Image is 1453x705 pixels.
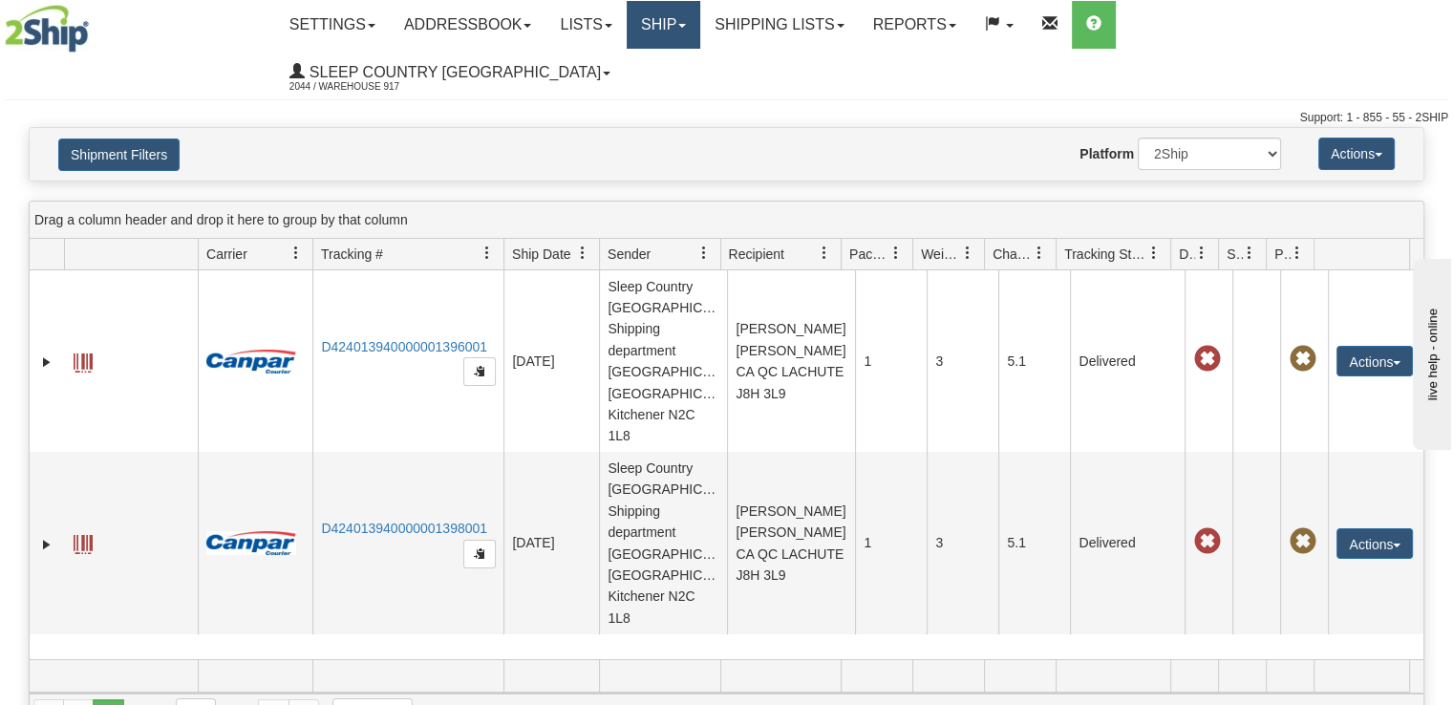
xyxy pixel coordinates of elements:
a: Carrier filter column settings [280,237,312,269]
iframe: chat widget [1409,255,1451,450]
span: Ship Date [512,245,570,264]
span: Recipient [729,245,784,264]
img: logo2044.jpg [5,5,89,53]
span: Carrier [206,245,247,264]
a: Settings [275,1,390,49]
a: Charge filter column settings [1023,237,1056,269]
span: Pickup Status [1274,245,1291,264]
a: Reports [859,1,971,49]
a: Pickup Status filter column settings [1281,237,1314,269]
button: Copy to clipboard [463,357,496,386]
span: Sleep Country [GEOGRAPHIC_DATA] [305,64,601,80]
a: Ship Date filter column settings [566,237,599,269]
a: Delivery Status filter column settings [1186,237,1218,269]
span: Pickup Not Assigned [1289,346,1315,373]
button: Shipment Filters [58,139,180,171]
label: Platform [1079,144,1134,163]
span: Sender [608,245,651,264]
span: Tracking Status [1064,245,1147,264]
a: Packages filter column settings [880,237,912,269]
span: Shipment Issues [1227,245,1243,264]
a: D424013940000001396001 [321,339,487,354]
img: 14 - Canpar [206,350,296,374]
td: 3 [927,270,998,452]
td: Sleep Country [GEOGRAPHIC_DATA] Shipping department [GEOGRAPHIC_DATA] [GEOGRAPHIC_DATA] Kitchener... [599,270,727,452]
a: D424013940000001398001 [321,521,487,536]
span: Late [1193,528,1220,555]
a: Label [74,526,93,557]
a: Recipient filter column settings [808,237,841,269]
a: Tracking Status filter column settings [1138,237,1170,269]
a: Expand [37,535,56,554]
a: Addressbook [390,1,546,49]
button: Actions [1336,528,1413,559]
a: Weight filter column settings [951,237,984,269]
button: Actions [1336,346,1413,376]
div: live help - online [14,16,177,31]
span: Pickup Not Assigned [1289,528,1315,555]
td: Delivered [1070,270,1185,452]
td: [DATE] [503,270,599,452]
a: Sleep Country [GEOGRAPHIC_DATA] 2044 / Warehouse 917 [275,49,625,96]
a: Shipment Issues filter column settings [1233,237,1266,269]
td: 5.1 [998,270,1070,452]
button: Copy to clipboard [463,540,496,568]
td: 1 [855,270,927,452]
a: Label [74,345,93,375]
a: Shipping lists [700,1,858,49]
div: Support: 1 - 855 - 55 - 2SHIP [5,110,1448,126]
td: Sleep Country [GEOGRAPHIC_DATA] Shipping department [GEOGRAPHIC_DATA] [GEOGRAPHIC_DATA] Kitchener... [599,452,727,633]
td: Delivered [1070,452,1185,633]
span: Weight [921,245,961,264]
a: Sender filter column settings [688,237,720,269]
span: Charge [993,245,1033,264]
span: Late [1193,346,1220,373]
td: [DATE] [503,452,599,633]
div: grid grouping header [30,202,1423,239]
span: Tracking # [321,245,383,264]
td: [PERSON_NAME] [PERSON_NAME] CA QC LACHUTE J8H 3L9 [727,270,855,452]
a: Expand [37,352,56,372]
span: Delivery Status [1179,245,1195,264]
a: Lists [545,1,626,49]
td: 1 [855,452,927,633]
span: 2044 / Warehouse 917 [289,77,433,96]
td: [PERSON_NAME] [PERSON_NAME] CA QC LACHUTE J8H 3L9 [727,452,855,633]
button: Actions [1318,138,1395,170]
span: Packages [849,245,889,264]
a: Ship [627,1,700,49]
img: 14 - Canpar [206,531,296,555]
td: 5.1 [998,452,1070,633]
td: 3 [927,452,998,633]
a: Tracking # filter column settings [471,237,503,269]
